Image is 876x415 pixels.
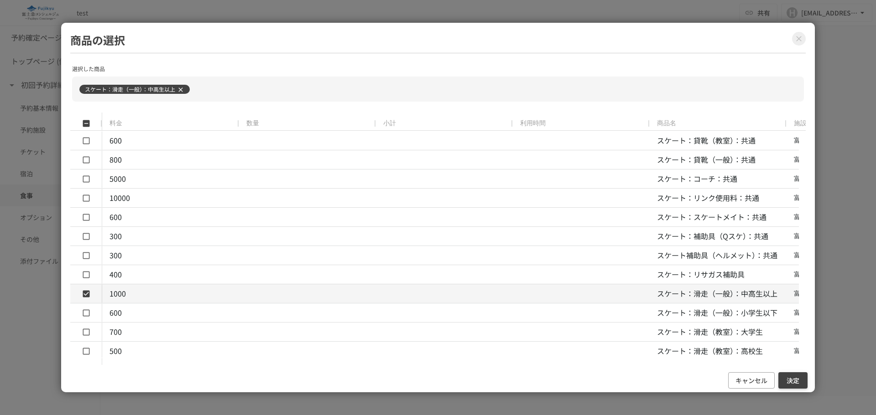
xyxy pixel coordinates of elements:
[109,231,122,242] p: 300
[794,304,845,322] div: 富士急ハイランド
[109,192,130,204] p: 10000
[794,119,813,128] span: 施設名
[794,151,845,169] div: 富士急ハイランド
[246,119,259,128] span: 数量
[794,208,845,226] div: 富士急ハイランド
[794,170,845,188] div: 富士急ハイランド
[657,288,777,300] p: スケート：滑走（一般）：中高生以上
[657,192,759,204] p: スケート：リンク使用料：共通
[657,326,763,338] p: スケート：滑走（教室）：大学生
[657,269,745,281] p: スケート：リサガス補助具
[794,285,845,302] div: 富士急ハイランド
[728,372,775,389] button: キャンセル
[794,342,845,360] div: 富士急ハイランド
[657,173,737,185] p: スケート：コーチ：共通
[794,246,845,264] div: 富士急ハイランド
[657,250,777,261] p: スケート補助具（ヘルメット）：共通
[794,132,845,149] div: 富士急ハイランド
[657,231,768,242] p: スケート：補助具（Qスケ）：共通
[109,173,126,185] p: 5000
[109,135,122,147] p: 600
[657,307,777,319] p: スケート：滑走（一般）：小学生以下
[109,288,126,300] p: 1000
[792,32,806,46] button: Close modal
[657,119,676,128] span: 商品名
[778,372,808,389] button: 決定
[657,154,756,166] p: スケート：貸靴（一般）：共通
[520,119,546,128] span: 利用時間
[794,266,845,283] div: 富士急ハイランド
[109,345,122,357] p: 500
[79,80,803,98] div: スケート：滑走（一般）：中高生以上
[72,64,803,73] p: 選択した商品
[794,227,845,245] div: 富士急ハイランド
[109,119,122,128] span: 料金
[383,119,396,128] span: 小計
[85,85,175,93] p: スケート：滑走（一般）：中高生以上
[109,269,122,281] p: 400
[109,154,122,166] p: 800
[109,250,122,261] p: 300
[657,135,756,147] p: スケート：貸靴（教室）：共通
[109,307,122,319] p: 600
[109,326,122,338] p: 700
[794,323,845,341] div: 富士急ハイランド
[70,32,805,53] h2: 商品の選択
[794,189,845,207] div: 富士急ハイランド
[109,211,122,223] p: 600
[657,211,766,223] p: スケート：スケートメイト：共通
[657,345,763,357] p: スケート：滑走（教室）：高校生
